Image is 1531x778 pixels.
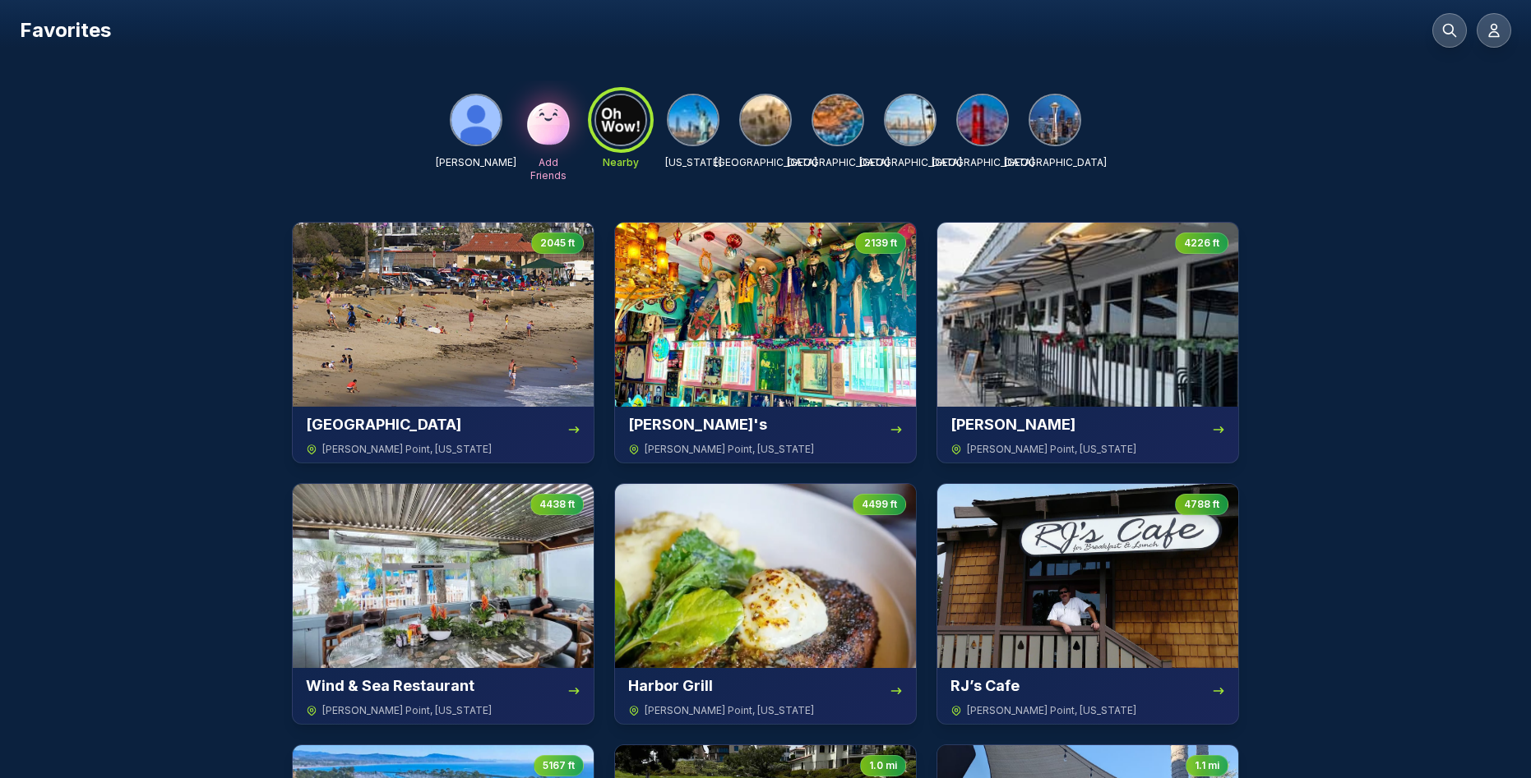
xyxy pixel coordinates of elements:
span: [PERSON_NAME] Point , [US_STATE] [645,443,814,456]
p: [GEOGRAPHIC_DATA] [1004,156,1107,169]
img: Los Angeles [741,95,790,145]
img: Seattle [1030,95,1080,145]
h3: [PERSON_NAME] [951,413,1075,436]
span: [PERSON_NAME] Point , [US_STATE] [967,704,1136,717]
p: [PERSON_NAME] [436,156,516,169]
span: 5167 ft [543,759,575,772]
p: Add Friends [522,156,575,182]
p: [GEOGRAPHIC_DATA] [859,156,962,169]
img: Olamendi's [615,223,916,407]
span: 4438 ft [539,498,575,511]
span: [PERSON_NAME] Point , [US_STATE] [967,443,1136,456]
p: Nearby [603,156,639,169]
p: [US_STATE] [665,156,722,169]
img: Wind & Sea Restaurant [293,484,594,668]
p: [GEOGRAPHIC_DATA] [715,156,817,169]
img: San Francisco [958,95,1007,145]
span: 4788 ft [1184,498,1219,511]
h3: Harbor Grill [628,674,713,697]
span: 2139 ft [864,237,897,250]
span: [PERSON_NAME] Point , [US_STATE] [322,704,492,717]
img: San Diego [886,95,935,145]
span: 4226 ft [1184,237,1219,250]
span: 1.0 mi [869,759,897,772]
h3: Wind & Sea Restaurant [306,674,474,697]
h1: Favorites [20,17,111,44]
span: 2045 ft [540,237,575,250]
span: [PERSON_NAME] Point , [US_STATE] [645,704,814,717]
img: Turk’s Dana Wharf [937,223,1238,407]
img: Harbor Grill [615,484,916,668]
span: 1.1 mi [1195,759,1219,772]
p: [GEOGRAPHIC_DATA] [787,156,890,169]
img: New York [668,95,718,145]
img: Matthew Miller [451,95,501,145]
h3: [PERSON_NAME]'s [628,413,767,436]
span: 4499 ft [862,498,897,511]
h3: RJ’s Cafe [951,674,1020,697]
img: Doheny State Beach [293,223,594,407]
img: RJ’s Cafe [937,484,1238,668]
h3: [GEOGRAPHIC_DATA] [306,413,461,436]
img: Add Friends [522,94,575,146]
span: [PERSON_NAME] Point , [US_STATE] [322,443,492,456]
p: [GEOGRAPHIC_DATA] [932,156,1034,169]
img: Orange County [813,95,863,145]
